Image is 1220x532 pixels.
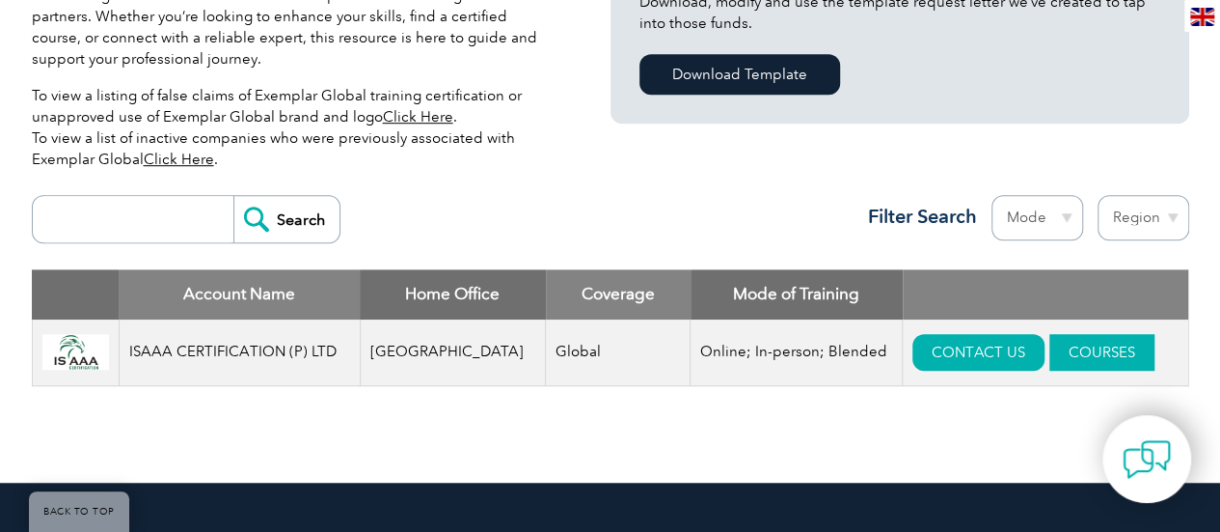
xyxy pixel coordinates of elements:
a: COURSES [1049,334,1154,371]
td: [GEOGRAPHIC_DATA] [360,320,546,386]
th: Coverage: activate to sort column ascending [546,269,691,320]
td: Global [546,320,691,386]
th: Account Name: activate to sort column descending [119,269,360,320]
input: Search [233,196,339,242]
td: ISAAA CERTIFICATION (P) LTD [119,320,360,386]
p: To view a listing of false claims of Exemplar Global training certification or unapproved use of ... [32,85,553,170]
img: 147344d8-016b-f011-b4cb-00224891b167-logo.jpg [42,334,109,371]
a: Download Template [639,54,840,95]
th: : activate to sort column ascending [903,269,1188,320]
a: Click Here [144,151,214,168]
img: en [1190,8,1214,26]
th: Home Office: activate to sort column ascending [360,269,546,320]
img: contact-chat.png [1123,435,1171,484]
a: BACK TO TOP [29,491,129,532]
h3: Filter Search [856,205,977,229]
a: CONTACT US [912,334,1044,371]
th: Mode of Training: activate to sort column ascending [691,269,903,320]
td: Online; In-person; Blended [691,320,903,386]
a: Click Here [383,108,453,126]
